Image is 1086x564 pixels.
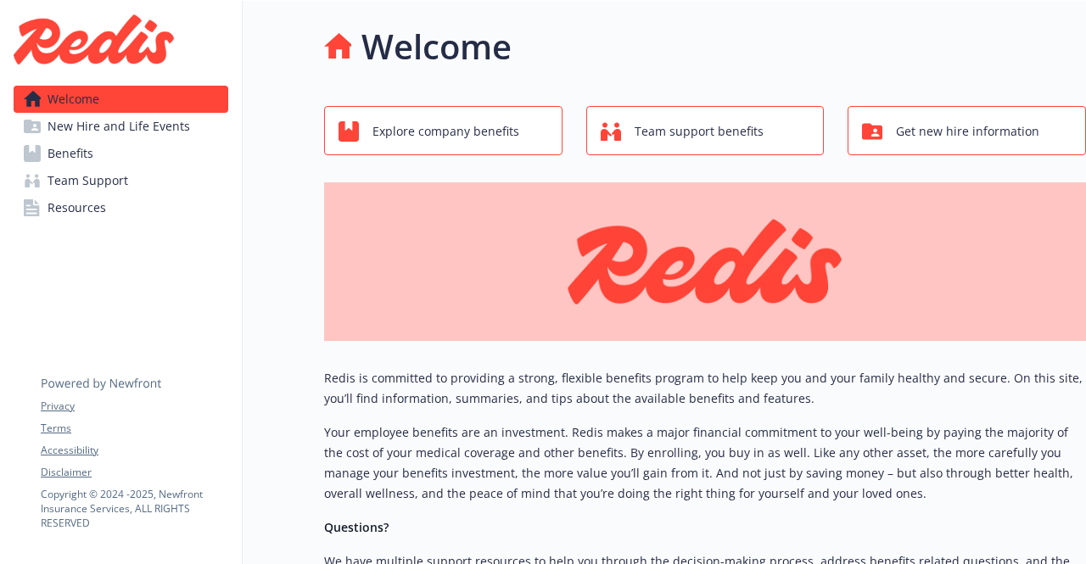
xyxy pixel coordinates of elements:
[324,519,389,535] strong: Questions?
[848,106,1086,155] button: Get new hire information
[586,106,825,155] button: Team support benefits
[896,115,1039,148] span: Get new hire information
[14,167,228,194] a: Team Support
[14,194,228,221] a: Resources
[324,106,563,155] button: Explore company benefits
[14,140,228,167] a: Benefits
[48,86,99,113] span: Welcome
[41,465,227,480] a: Disclaimer
[41,399,227,414] a: Privacy
[41,421,227,436] a: Terms
[48,194,106,221] span: Resources
[48,140,93,167] span: Benefits
[324,368,1086,409] p: Redis is committed to providing a strong, flexible benefits program to help keep you and your fam...
[14,86,228,113] a: Welcome
[635,115,764,148] span: Team support benefits
[48,113,190,140] span: New Hire and Life Events
[372,115,519,148] span: Explore company benefits
[14,113,228,140] a: New Hire and Life Events
[41,443,227,458] a: Accessibility
[41,487,227,530] p: Copyright © 2024 - 2025 , Newfront Insurance Services, ALL RIGHTS RESERVED
[324,422,1086,504] p: Your employee benefits are an investment. Redis makes a major financial commitment to your well-b...
[324,182,1086,341] img: overview page banner
[361,21,512,72] h1: Welcome
[48,167,128,194] span: Team Support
